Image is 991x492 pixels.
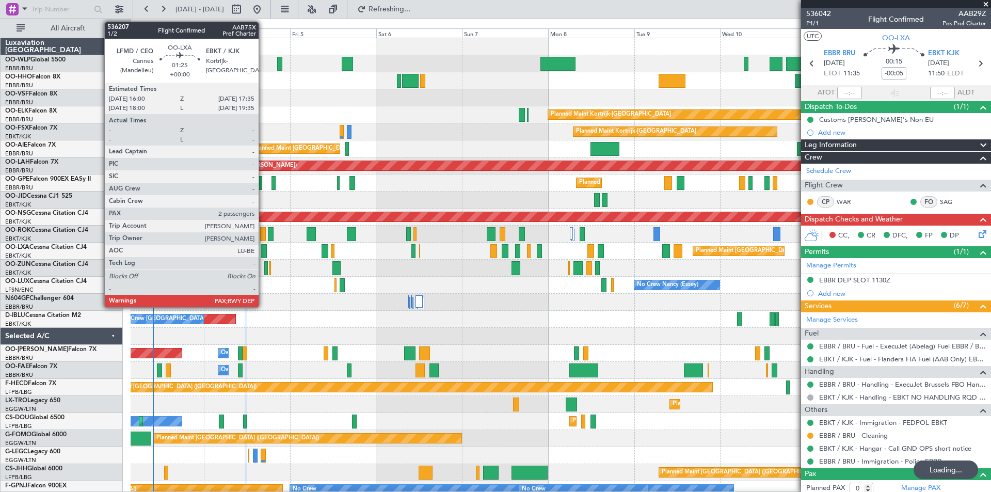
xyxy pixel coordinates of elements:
[5,142,56,148] a: OO-AIEFalcon 7X
[204,28,290,38] div: Thu 4
[819,380,986,389] a: EBBR / BRU - Handling - ExecuJet Brussels FBO Handling Abelag
[5,235,31,243] a: EBKT/KJK
[5,295,29,301] span: N604GF
[5,116,33,123] a: EBBR/BRU
[5,466,62,472] a: CS-JHHGlobal 6000
[5,82,33,89] a: EBBR/BRU
[5,252,31,260] a: EBKT/KJK
[805,152,822,164] span: Crew
[5,312,25,319] span: D-IBLU
[5,91,57,97] a: OO-VSFFalcon 8X
[928,49,960,59] span: EBKT KJK
[806,315,858,325] a: Manage Services
[824,49,855,59] span: EBBR BRU
[5,286,34,294] a: LFSN/ENC
[5,150,33,157] a: EBBR/BRU
[805,328,819,340] span: Fuel
[805,468,816,480] span: Pax
[5,466,27,472] span: CS-JHH
[824,58,845,69] span: [DATE]
[11,20,112,37] button: All Aircraft
[5,371,33,379] a: EBBR/BRU
[5,312,81,319] a: D-IBLUCessna Citation M2
[94,379,257,395] div: Planned Maint [GEOGRAPHIC_DATA] ([GEOGRAPHIC_DATA])
[805,246,829,258] span: Permits
[5,363,57,370] a: OO-FAEFalcon 7X
[5,193,72,199] a: OO-JIDCessna CJ1 525
[5,244,29,250] span: OO-LXA
[5,320,31,328] a: EBKT/KJK
[819,418,947,427] a: EBKT / KJK - Immigration - FEDPOL EBKT
[156,431,319,446] div: Planned Maint [GEOGRAPHIC_DATA] ([GEOGRAPHIC_DATA])
[5,269,31,277] a: EBKT/KJK
[947,69,964,79] span: ELDT
[806,261,856,271] a: Manage Permits
[5,210,88,216] a: OO-NSGCessna Citation CJ4
[914,461,978,479] div: Loading...
[5,346,68,353] span: OO-[PERSON_NAME]
[368,6,411,13] span: Refreshing...
[5,449,60,455] a: G-LEGCLegacy 600
[867,231,875,241] span: CR
[133,21,150,29] div: [DATE]
[5,159,58,165] a: OO-LAHFalcon 7X
[819,457,941,466] a: EBBR / BRU - Immigration - Police EBBR
[5,99,33,106] a: EBBR/BRU
[31,2,91,17] input: Trip Number
[5,278,87,284] a: OO-LUXCessna Citation CJ4
[175,5,224,14] span: [DATE] - [DATE]
[5,483,67,489] a: F-GPNJFalcon 900EX
[376,28,462,38] div: Sat 6
[925,231,933,241] span: FP
[5,388,32,396] a: LFPB/LBG
[5,422,32,430] a: LFPB/LBG
[805,404,827,416] span: Others
[5,432,31,438] span: G-FOMO
[221,345,291,361] div: Owner Melsbroek Air Base
[5,91,29,97] span: OO-VSF
[5,74,32,80] span: OO-HHO
[118,28,204,38] div: Wed 3
[5,380,56,387] a: F-HECDFalcon 7X
[957,88,974,98] span: ALDT
[27,25,109,32] span: All Aircraft
[5,439,36,447] a: EGGW/LTN
[805,366,834,378] span: Handling
[5,432,67,438] a: G-FOMOGlobal 6000
[221,362,291,378] div: Owner Melsbroek Air Base
[5,74,60,80] a: OO-HHOFalcon 8X
[142,414,305,429] div: Planned Maint [GEOGRAPHIC_DATA] ([GEOGRAPHIC_DATA])
[892,231,908,241] span: DFC,
[5,346,97,353] a: OO-[PERSON_NAME]Falcon 7X
[817,196,834,208] div: CP
[5,380,28,387] span: F-HECD
[5,57,30,63] span: OO-WLP
[5,210,31,216] span: OO-NSG
[5,184,33,192] a: EBBR/BRU
[805,101,857,113] span: Dispatch To-Dos
[819,444,971,453] a: EBKT / KJK - Hangar - Call GND OPS short notice
[5,415,65,421] a: CS-DOUGlobal 6500
[5,57,66,63] a: OO-WLPGlobal 5500
[804,31,822,41] button: UTC
[819,276,890,284] div: EBBR DEP SLOT 1130Z
[5,483,27,489] span: F-GPNJ
[5,176,91,182] a: OO-GPEFalcon 900EX EASy II
[634,28,721,38] div: Tue 9
[805,214,903,226] span: Dispatch Checks and Weather
[5,227,31,233] span: OO-ROK
[5,176,29,182] span: OO-GPE
[5,473,32,481] a: LFPB/LBG
[5,363,29,370] span: OO-FAE
[290,28,376,38] div: Fri 5
[5,125,57,131] a: OO-FSXFalcon 7X
[5,133,31,140] a: EBKT/KJK
[928,69,945,79] span: 11:50
[720,28,806,38] div: Wed 10
[576,124,696,139] div: Planned Maint Kortrijk-[GEOGRAPHIC_DATA]
[806,8,831,19] span: 536042
[462,28,548,38] div: Sun 7
[806,19,831,28] span: P1/1
[5,65,33,72] a: EBBR/BRU
[5,278,29,284] span: OO-LUX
